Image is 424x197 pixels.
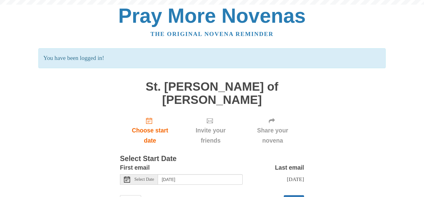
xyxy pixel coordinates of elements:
[241,112,304,149] div: Click "Next" to confirm your start date first.
[151,31,274,37] a: The original novena reminder
[120,112,180,149] a: Choose start date
[120,163,150,173] label: First email
[38,48,385,68] p: You have been logged in!
[118,4,306,27] a: Pray More Novenas
[120,155,304,163] h3: Select Start Date
[134,177,154,182] span: Select Date
[120,80,304,106] h1: St. [PERSON_NAME] of [PERSON_NAME]
[180,112,241,149] div: Click "Next" to confirm your start date first.
[287,176,304,182] span: [DATE]
[275,163,304,173] label: Last email
[247,125,298,146] span: Share your novena
[126,125,174,146] span: Choose start date
[186,125,235,146] span: Invite your friends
